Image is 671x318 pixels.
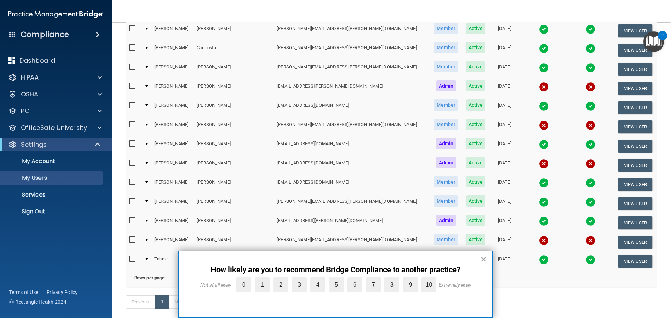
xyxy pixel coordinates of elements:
img: cross.ca9f0e7f.svg [539,159,549,169]
td: [PERSON_NAME] [152,98,194,117]
td: [DATE] [489,175,520,194]
button: Open Resource Center, 2 new notifications [643,31,664,52]
button: View User [618,197,652,210]
label: 7 [366,277,381,292]
p: OSHA [21,90,38,98]
button: View User [618,24,652,37]
img: tick.e7d51cea.svg [539,63,549,73]
span: Active [466,234,486,245]
span: Active [466,23,486,34]
label: 4 [310,277,325,292]
td: [PERSON_NAME] [152,136,194,156]
b: Rows per page: [134,275,166,280]
span: Active [466,176,486,187]
td: [DATE] [489,98,520,117]
button: View User [618,120,652,133]
td: [PERSON_NAME] [152,117,194,136]
label: 2 [273,277,288,292]
div: Not at all likely [200,282,231,288]
a: Terms of Use [9,289,38,296]
td: [PERSON_NAME][EMAIL_ADDRESS][PERSON_NAME][DOMAIN_NAME] [274,194,430,213]
img: tick.e7d51cea.svg [586,101,596,111]
img: cross.ca9f0e7f.svg [539,236,549,245]
img: tick.e7d51cea.svg [539,24,549,34]
td: [PERSON_NAME] [194,60,274,79]
img: cross.ca9f0e7f.svg [586,236,596,245]
span: Member [434,61,458,72]
span: Active [466,61,486,72]
td: [PERSON_NAME][EMAIL_ADDRESS][PERSON_NAME][DOMAIN_NAME] [274,117,430,136]
img: tick.e7d51cea.svg [539,140,549,149]
img: tick.e7d51cea.svg [586,255,596,265]
h4: Compliance [21,30,69,39]
span: Active [466,157,486,168]
td: [EMAIL_ADDRESS][DOMAIN_NAME] [274,175,430,194]
p: OfficeSafe University [21,124,87,132]
td: Condosta [194,40,274,60]
label: 3 [292,277,307,292]
td: [PERSON_NAME][EMAIL_ADDRESS][PERSON_NAME][DOMAIN_NAME] [274,60,430,79]
a: Privacy Policy [46,289,78,296]
button: View User [618,255,652,268]
p: Dashboard [20,57,55,65]
button: View User [618,101,652,114]
span: Active [466,138,486,149]
label: 1 [255,277,270,292]
td: [PERSON_NAME] [152,232,194,252]
button: View User [618,140,652,153]
img: dashboard.aa5b2476.svg [8,57,15,64]
span: Active [466,99,486,111]
td: [DATE] [489,60,520,79]
span: Admin [436,138,456,149]
label: 0 [236,277,251,292]
img: tick.e7d51cea.svg [586,197,596,207]
p: Sign Out [5,208,100,215]
p: How likely are you to recommend Bridge Compliance to another practice? [193,265,478,274]
td: [PERSON_NAME] [194,175,274,194]
a: Previous [126,295,155,309]
p: HIPAA [21,73,39,82]
img: cross.ca9f0e7f.svg [586,82,596,92]
button: Close [480,253,487,265]
span: Member [434,176,458,187]
span: Admin [436,215,456,226]
button: View User [618,216,652,229]
span: Active [466,80,486,91]
td: [PERSON_NAME] [194,156,274,175]
td: [DATE] [489,79,520,98]
td: [PERSON_NAME] [152,175,194,194]
td: [DATE] [489,213,520,232]
label: 9 [403,277,418,292]
td: [EMAIL_ADDRESS][DOMAIN_NAME] [274,156,430,175]
img: cross.ca9f0e7f.svg [539,120,549,130]
td: [PERSON_NAME] [152,213,194,232]
img: tick.e7d51cea.svg [539,197,549,207]
td: [PERSON_NAME] [152,21,194,40]
span: Active [466,42,486,53]
span: Active [466,195,486,207]
button: View User [618,82,652,95]
td: [DATE] [489,252,520,271]
td: [PERSON_NAME] [194,232,274,252]
span: Active [466,119,486,130]
img: PMB logo [8,7,103,21]
img: cross.ca9f0e7f.svg [539,82,549,92]
span: Member [434,234,458,245]
label: 6 [347,277,362,292]
td: [PERSON_NAME] [152,79,194,98]
img: cross.ca9f0e7f.svg [586,159,596,169]
label: 10 [421,277,436,292]
img: tick.e7d51cea.svg [539,44,549,53]
td: [PERSON_NAME] [152,194,194,213]
span: Member [434,23,458,34]
td: [DATE] [489,232,520,252]
button: View User [618,44,652,57]
td: [PERSON_NAME][EMAIL_ADDRESS][PERSON_NAME][DOMAIN_NAME] [274,40,430,60]
button: View User [618,178,652,191]
td: [PERSON_NAME][EMAIL_ADDRESS][PERSON_NAME][DOMAIN_NAME] [274,21,430,40]
td: [DATE] [489,156,520,175]
td: [DATE] [489,117,520,136]
td: [EMAIL_ADDRESS][PERSON_NAME][DOMAIN_NAME] [274,79,430,98]
td: [PERSON_NAME] [152,40,194,60]
td: [DATE] [489,194,520,213]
